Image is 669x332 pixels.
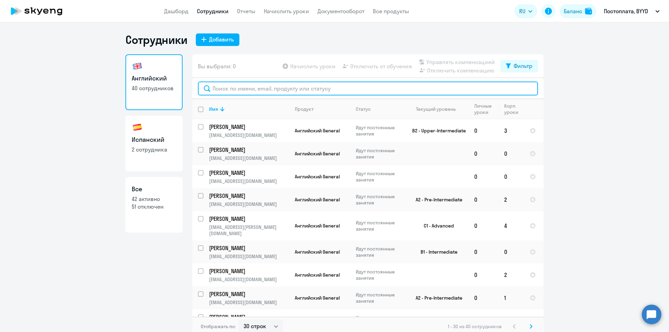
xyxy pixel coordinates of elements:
button: RU [514,4,537,18]
td: C1 - Advanced [404,211,469,240]
span: Вы выбрали: 0 [198,62,236,70]
span: Отображать по: [201,323,236,330]
a: [PERSON_NAME] [209,146,289,154]
a: [PERSON_NAME] [209,267,289,275]
span: 1 - 30 из 40 сотрудников [448,323,502,330]
button: Балансbalance [560,4,596,18]
p: [PERSON_NAME] [209,290,288,298]
div: Добавить [209,35,234,44]
td: 0 [469,142,499,165]
a: Все продукты [373,8,409,15]
p: Идут постоянные занятия [356,170,403,183]
a: [PERSON_NAME] [209,290,289,298]
td: 0 [469,286,499,309]
p: [PERSON_NAME] [209,192,288,200]
p: Идут постоянные занятия [356,124,403,137]
td: 0 [469,165,499,188]
span: Английский General [295,249,340,255]
p: Идут постоянные занятия [356,246,403,258]
p: [EMAIL_ADDRESS][PERSON_NAME][DOMAIN_NAME] [209,224,289,237]
p: Постоплата, BYYD [604,7,648,15]
span: Английский General [295,150,340,157]
p: Идут постоянные занятия [356,315,403,327]
td: 0 [469,119,499,142]
a: [PERSON_NAME] [209,244,289,252]
div: Личные уроки [474,103,498,115]
div: Баланс [564,7,582,15]
p: Идут постоянные занятия [356,219,403,232]
p: [EMAIL_ADDRESS][DOMAIN_NAME] [209,299,289,306]
a: [PERSON_NAME] [209,215,289,223]
td: 0 [469,240,499,263]
td: 1 [499,286,524,309]
button: Фильтр [500,60,538,72]
td: 4 [499,211,524,240]
td: 0 [469,263,499,286]
a: [PERSON_NAME] [209,169,289,177]
div: Статус [356,106,371,112]
p: Идут постоянные занятия [356,193,403,206]
input: Поиск по имени, email, продукту или статусу [198,82,538,95]
span: Английский General [295,272,340,278]
a: Испанский2 сотрудника [125,116,183,171]
p: 40 сотрудников [132,84,176,92]
p: [PERSON_NAME] [209,313,288,321]
div: Текущий уровень [416,106,456,112]
p: [PERSON_NAME] [209,123,288,131]
a: Дашборд [164,8,189,15]
a: Документооборот [317,8,364,15]
td: A2 - Pre-Intermediate [404,188,469,211]
div: Фильтр [514,62,532,70]
p: Идут постоянные занятия [356,292,403,304]
p: 42 активно [132,195,176,203]
p: 51 отключен [132,203,176,210]
div: Корп. уроки [504,103,524,115]
span: Английский General [295,223,340,229]
a: [PERSON_NAME] [209,313,289,321]
div: Имя [209,106,218,112]
td: 2 [499,263,524,286]
p: [PERSON_NAME] [209,146,288,154]
a: [PERSON_NAME] [209,123,289,131]
td: 2 [499,188,524,211]
p: [EMAIL_ADDRESS][DOMAIN_NAME] [209,276,289,283]
p: Идут постоянные занятия [356,269,403,281]
h3: Английский [132,74,176,83]
td: 0 [469,211,499,240]
td: A2 - Pre-Intermediate [404,286,469,309]
h3: Все [132,185,176,194]
a: Сотрудники [197,8,229,15]
p: 2 сотрудника [132,146,176,153]
td: B2 - Upper-Intermediate [404,119,469,142]
p: [EMAIL_ADDRESS][DOMAIN_NAME] [209,253,289,260]
span: Английский General [295,196,340,203]
p: [EMAIL_ADDRESS][DOMAIN_NAME] [209,132,289,138]
td: 0 [469,188,499,211]
p: [EMAIL_ADDRESS][DOMAIN_NAME] [209,201,289,207]
a: Все42 активно51 отключен [125,177,183,233]
img: spanish [132,122,143,133]
td: 3 [499,119,524,142]
a: Английский40 сотрудников [125,54,183,110]
td: 0 [499,240,524,263]
div: Текущий уровень [409,106,468,112]
div: Имя [209,106,289,112]
td: B1 - Intermediate [404,240,469,263]
td: 0 [499,165,524,188]
p: [EMAIL_ADDRESS][DOMAIN_NAME] [209,155,289,161]
a: Отчеты [237,8,255,15]
button: Постоплата, BYYD [600,3,663,20]
img: english [132,61,143,72]
span: Английский General [295,295,340,301]
span: RU [519,7,525,15]
p: [PERSON_NAME] [209,244,288,252]
td: 0 [499,142,524,165]
p: Идут постоянные занятия [356,147,403,160]
span: Английский General [295,128,340,134]
h1: Сотрудники [125,33,187,47]
p: [PERSON_NAME] [209,169,288,177]
a: [PERSON_NAME] [209,192,289,200]
div: Продукт [295,106,314,112]
a: Начислить уроки [264,8,309,15]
